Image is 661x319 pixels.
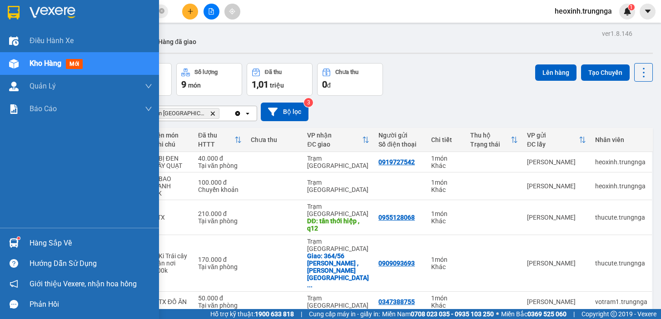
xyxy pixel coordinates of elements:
th: Toggle SortBy [466,128,522,152]
div: DĐ: tân thới hiệp , q12 [307,217,369,232]
div: Khác [431,186,461,193]
span: 1 [630,4,633,10]
button: file-add [204,4,219,20]
span: mới [66,59,83,69]
span: ... [307,281,313,289]
div: Hướng dẫn sử dụng [30,257,152,270]
div: VP nhận [307,132,362,139]
div: Chuyển khoản [198,186,242,193]
span: triệu [270,82,284,89]
div: Chưa thu [335,69,358,75]
div: Tại văn phòng [198,302,242,309]
div: Tại văn phòng [198,162,242,169]
button: Lên hàng [535,64,577,81]
span: notification [10,280,18,288]
div: 1 món [431,210,461,217]
div: Hàng sắp về [30,236,152,250]
button: aim [224,4,240,20]
span: down [145,105,152,113]
div: 1 BAO XANH [154,175,189,190]
img: warehouse-icon [9,238,19,248]
div: Đã thu [198,132,234,139]
th: Toggle SortBy [522,128,591,152]
th: Toggle SortBy [194,128,246,152]
span: heoxinh.trungnga [547,5,619,17]
div: [PERSON_NAME] [527,158,586,166]
div: Khác [431,302,461,309]
div: thucute.trungnga [595,260,647,267]
img: warehouse-icon [9,59,19,69]
div: Khác [431,217,461,225]
img: warehouse-icon [9,82,19,91]
button: Bộ lọc [261,103,308,121]
strong: 0369 525 060 [527,310,567,318]
span: Điều hành xe [30,35,74,46]
span: | [573,309,575,319]
div: 1 BỊ ĐEN CÂY QUẠT [154,155,189,169]
div: Người gửi [378,132,422,139]
div: Giao: 364/56 Thoại Ngọc Hầu , P. Phú Thạnh, Tân Phú [307,252,369,289]
span: Trạm Sài Gòn, close by backspace [144,108,219,119]
div: 0955128068 [378,214,415,221]
div: Trạm [GEOGRAPHIC_DATA] [307,294,369,309]
div: 1 món [431,256,461,263]
button: plus [182,4,198,20]
div: VP gửi [527,132,579,139]
img: logo-vxr [8,6,20,20]
span: Báo cáo [30,103,57,114]
span: message [10,300,18,309]
div: heoxinh.trungnga [595,158,647,166]
span: 1,01 [252,79,268,90]
div: 100.000 đ [198,179,242,186]
span: caret-down [644,7,652,15]
div: Chi tiết [431,136,461,143]
div: 1TX [154,214,189,221]
svg: open [244,110,251,117]
span: aim [229,8,235,15]
sup: 3 [304,98,313,107]
div: 1 món [431,155,461,162]
div: thucute.trungnga [595,214,647,221]
div: 1 món [431,179,461,186]
span: Quản Lý [30,80,56,92]
span: plus [187,8,194,15]
button: Đã thu1,01 triệu [247,63,313,96]
div: Thu hộ [470,132,511,139]
div: Tại văn phòng [198,263,242,270]
span: close-circle [159,7,164,16]
sup: 1 [628,4,635,10]
strong: 0708 023 035 - 0935 103 250 [411,310,494,318]
div: Trạng thái [470,141,511,148]
span: | [301,309,302,319]
div: 50.000 đ [198,294,242,302]
span: Miền Bắc [501,309,567,319]
strong: 1900 633 818 [255,310,294,318]
img: icon-new-feature [623,7,631,15]
button: caret-down [640,4,656,20]
span: ⚪️ [496,312,499,316]
div: [PERSON_NAME] [527,214,586,221]
div: [PERSON_NAME] [527,298,586,305]
input: Selected Trạm Sài Gòn. [221,109,222,118]
div: ĐC lấy [527,141,579,148]
div: votram1.trungnga [595,298,647,305]
span: Giới thiệu Vexere, nhận hoa hồng [30,278,137,290]
span: close-circle [159,8,164,14]
span: Kho hàng [30,59,61,68]
span: Trạm Sài Gòn [148,110,206,117]
div: [PERSON_NAME] [527,260,586,267]
div: 1 món [431,294,461,302]
div: Nhân viên [595,136,647,143]
div: Chưa thu [251,136,298,143]
div: Khác [431,162,461,169]
span: Cung cấp máy in - giấy in: [309,309,380,319]
span: copyright [611,311,617,317]
div: Tên món [154,132,189,139]
div: heoxinh.trungnga [595,182,647,190]
div: Khác [431,263,461,270]
div: 1 TX ĐỒ ĂN [154,298,189,305]
div: 0909093693 [378,260,415,267]
img: solution-icon [9,104,19,114]
div: Số lượng [194,69,218,75]
button: Số lượng9món [176,63,242,96]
